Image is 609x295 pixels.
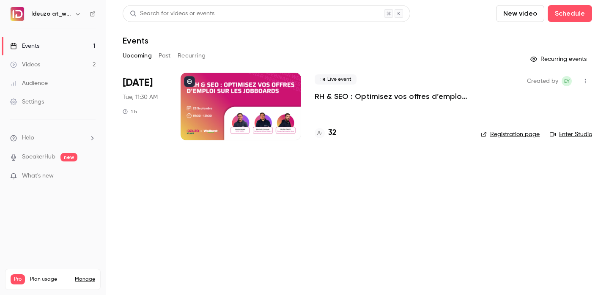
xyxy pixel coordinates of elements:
[123,108,137,115] div: 1 h
[481,130,540,139] a: Registration page
[130,9,214,18] div: Search for videos or events
[548,5,592,22] button: Schedule
[22,153,55,161] a: SpeakerHub
[564,76,570,86] span: EY
[496,5,544,22] button: New video
[527,76,558,86] span: Created by
[60,153,77,161] span: new
[30,276,70,283] span: Plan usage
[328,127,337,139] h4: 32
[11,7,24,21] img: Ideuzo at_work
[550,130,592,139] a: Enter Studio
[315,127,337,139] a: 32
[315,91,467,101] a: RH & SEO : Optimisez vos offres d’emploi sur les jobboards
[11,274,25,284] span: Pro
[315,74,357,85] span: Live event
[562,76,572,86] span: Eva Yahiaoui
[75,276,95,283] a: Manage
[22,172,54,180] span: What's new
[123,76,153,90] span: [DATE]
[178,49,206,63] button: Recurring
[31,10,71,18] h6: Ideuzo at_work
[527,52,592,66] button: Recurring events
[10,60,40,69] div: Videos
[123,73,167,140] div: Sep 23 Tue, 11:30 AM (Europe/Madrid)
[123,36,148,46] h1: Events
[159,49,171,63] button: Past
[10,134,96,142] li: help-dropdown-opener
[123,49,152,63] button: Upcoming
[85,172,96,180] iframe: Noticeable Trigger
[10,79,48,87] div: Audience
[123,93,158,101] span: Tue, 11:30 AM
[22,134,34,142] span: Help
[10,98,44,106] div: Settings
[10,42,39,50] div: Events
